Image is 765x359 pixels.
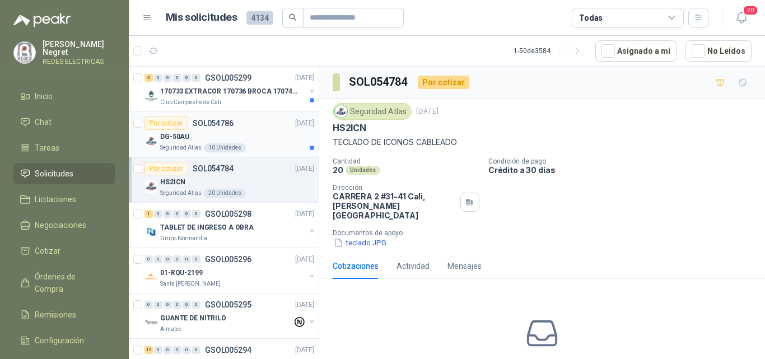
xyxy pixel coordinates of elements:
[173,74,181,82] div: 0
[205,74,251,82] p: GSOL005299
[13,13,71,27] img: Logo peakr
[35,167,73,180] span: Solicitudes
[160,313,226,324] p: GUANTE DE NITRILO
[295,73,314,83] p: [DATE]
[166,10,237,26] h1: Mis solicitudes
[192,346,200,354] div: 0
[144,207,316,243] a: 1 0 0 0 0 0 GSOL005298[DATE] Company LogoTABLET DE INGRESO A OBRAGrupo Normandía
[173,210,181,218] div: 0
[595,40,677,62] button: Asignado a mi
[295,118,314,129] p: [DATE]
[160,132,189,142] p: DG-50AU
[13,240,115,262] a: Cotizar
[160,98,221,107] p: Club Campestre de Cali
[144,210,153,218] div: 1
[144,162,188,175] div: Por cotizar
[349,73,409,91] h3: SOL054784
[192,301,200,309] div: 0
[183,301,191,309] div: 0
[160,234,207,243] p: Grupo Normandía
[35,90,53,102] span: Inicio
[35,193,76,206] span: Licitaciones
[173,346,181,354] div: 0
[13,137,115,158] a: Tareas
[743,5,758,16] span: 20
[144,346,153,354] div: 13
[418,76,469,89] div: Por cotizar
[295,345,314,356] p: [DATE]
[164,74,172,82] div: 0
[416,106,439,117] p: [DATE]
[164,255,172,263] div: 0
[731,8,752,28] button: 20
[144,89,158,102] img: Company Logo
[333,165,343,175] p: 20
[13,189,115,210] a: Licitaciones
[295,254,314,265] p: [DATE]
[183,74,191,82] div: 0
[35,219,86,231] span: Negociaciones
[192,210,200,218] div: 0
[144,255,153,263] div: 0
[192,74,200,82] div: 0
[13,330,115,351] a: Configuración
[164,346,172,354] div: 0
[335,105,347,118] img: Company Logo
[246,11,273,25] span: 4134
[173,255,181,263] div: 0
[204,189,246,198] div: 20 Unidades
[397,260,430,272] div: Actividad
[173,301,181,309] div: 0
[144,301,153,309] div: 0
[160,222,254,233] p: TABLET DE INGRESO A OBRA
[193,165,234,172] p: SOL054784
[164,301,172,309] div: 0
[13,304,115,325] a: Remisiones
[129,112,319,157] a: Por cotizarSOL054786[DATE] Company LogoDG-50AUSeguridad Atlas10 Unidades
[164,210,172,218] div: 0
[333,229,761,237] p: Documentos de apoyo
[144,298,316,334] a: 0 0 0 0 0 0 GSOL005295[DATE] Company LogoGUANTE DE NITRILOAlmatec
[144,180,158,193] img: Company Logo
[160,189,202,198] p: Seguridad Atlas
[160,143,202,152] p: Seguridad Atlas
[35,309,76,321] span: Remisiones
[333,122,366,134] p: HS2ICN
[13,163,115,184] a: Solicitudes
[289,13,297,21] span: search
[144,225,158,239] img: Company Logo
[13,266,115,300] a: Órdenes de Compra
[333,192,456,220] p: CARRERA 2 #31-41 Cali , [PERSON_NAME][GEOGRAPHIC_DATA]
[144,116,188,130] div: Por cotizar
[144,271,158,284] img: Company Logo
[183,255,191,263] div: 0
[295,209,314,220] p: [DATE]
[488,157,761,165] p: Condición de pago
[129,157,319,203] a: Por cotizarSOL054784[DATE] Company LogoHS2ICNSeguridad Atlas20 Unidades
[14,42,35,63] img: Company Logo
[160,279,221,288] p: Santa [PERSON_NAME]
[205,346,251,354] p: GSOL005294
[144,134,158,148] img: Company Logo
[154,301,162,309] div: 0
[13,215,115,236] a: Negociaciones
[333,136,752,148] p: TECLADO DE ICONOS CABLEADO
[154,255,162,263] div: 0
[35,271,105,295] span: Órdenes de Compra
[205,301,251,309] p: GSOL005295
[295,300,314,310] p: [DATE]
[43,58,115,65] p: REDES ELECTRICAS
[183,346,191,354] div: 0
[35,116,52,128] span: Chat
[154,210,162,218] div: 0
[183,210,191,218] div: 0
[685,40,752,62] button: No Leídos
[144,74,153,82] div: 3
[514,42,586,60] div: 1 - 50 de 3584
[35,334,84,347] span: Configuración
[333,157,479,165] p: Cantidad
[144,253,316,288] a: 0 0 0 0 0 0 GSOL005296[DATE] Company Logo01-RQU-2199Santa [PERSON_NAME]
[144,316,158,329] img: Company Logo
[295,164,314,174] p: [DATE]
[43,40,115,56] p: [PERSON_NAME] Negret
